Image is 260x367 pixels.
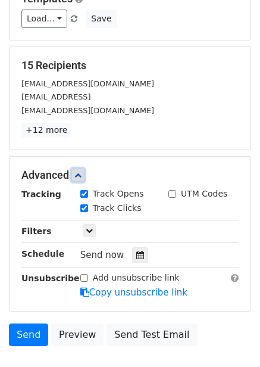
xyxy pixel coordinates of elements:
[21,10,67,28] a: Load...
[21,123,71,138] a: +12 more
[93,188,144,200] label: Track Opens
[93,272,180,284] label: Add unsubscribe link
[21,189,61,199] strong: Tracking
[21,79,154,88] small: [EMAIL_ADDRESS][DOMAIN_NAME]
[21,226,52,236] strong: Filters
[181,188,227,200] label: UTM Codes
[21,169,239,182] h5: Advanced
[21,249,64,259] strong: Schedule
[21,273,80,283] strong: Unsubscribe
[86,10,117,28] button: Save
[80,287,187,298] a: Copy unsubscribe link
[9,324,48,346] a: Send
[51,324,104,346] a: Preview
[21,92,90,101] small: [EMAIL_ADDRESS]
[21,106,154,115] small: [EMAIL_ADDRESS][DOMAIN_NAME]
[201,310,260,367] iframe: Chat Widget
[21,59,239,72] h5: 15 Recipients
[106,324,197,346] a: Send Test Email
[93,202,142,214] label: Track Clicks
[80,250,124,260] span: Send now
